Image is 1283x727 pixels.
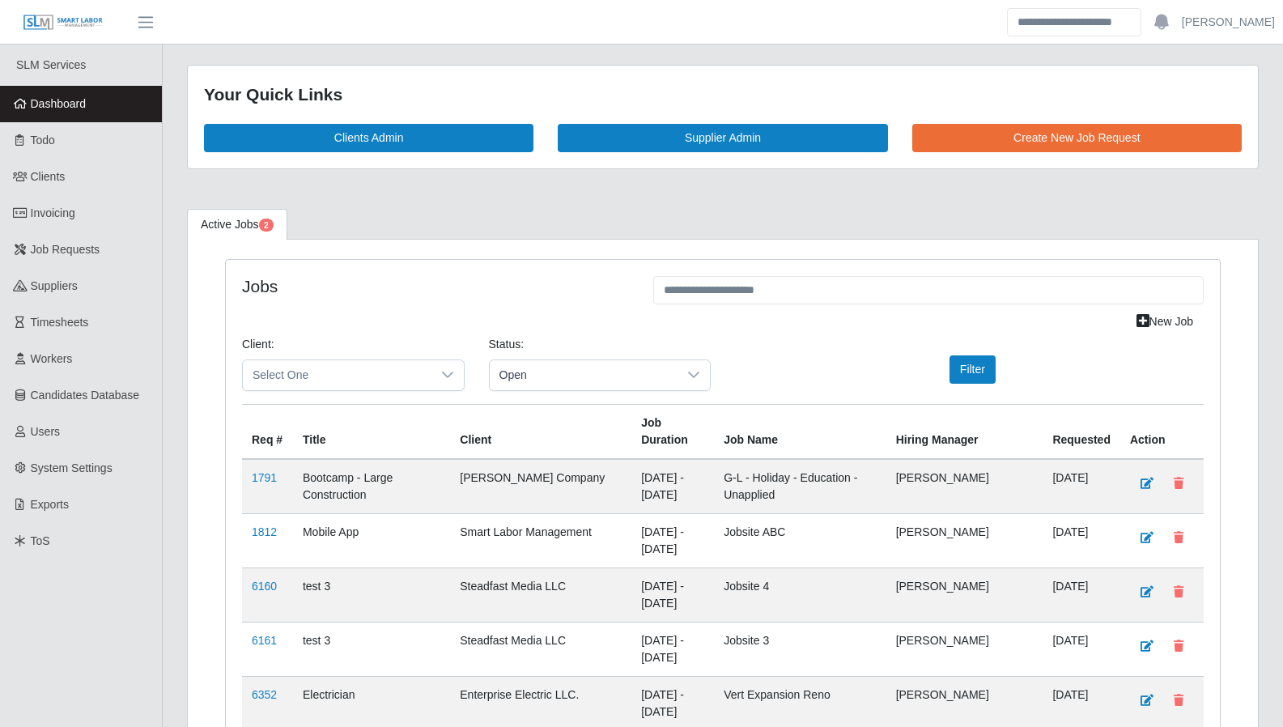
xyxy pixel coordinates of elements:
[293,568,450,622] td: test 3
[204,82,1242,108] div: Your Quick Links
[450,404,631,459] th: Client
[1126,308,1204,336] a: New Job
[31,534,50,547] span: ToS
[450,513,631,568] td: Smart Labor Management
[714,622,886,676] td: Jobsite 3
[243,360,431,390] span: Select One
[631,568,714,622] td: [DATE] - [DATE]
[489,336,525,353] label: Status:
[886,568,1043,622] td: [PERSON_NAME]
[631,459,714,514] td: [DATE] - [DATE]
[31,498,69,511] span: Exports
[450,568,631,622] td: Steadfast Media LLC
[252,688,277,701] a: 6352
[16,58,86,71] span: SLM Services
[1043,513,1120,568] td: [DATE]
[714,404,886,459] th: Job Name
[31,352,73,365] span: Workers
[631,622,714,676] td: [DATE] - [DATE]
[1007,8,1141,36] input: Search
[886,622,1043,676] td: [PERSON_NAME]
[242,336,274,353] label: Client:
[1120,404,1204,459] th: Action
[31,425,61,438] span: Users
[1043,404,1120,459] th: Requested
[886,459,1043,514] td: [PERSON_NAME]
[631,404,714,459] th: Job Duration
[252,634,277,647] a: 6161
[31,316,89,329] span: Timesheets
[31,170,66,183] span: Clients
[31,134,55,147] span: Todo
[1043,568,1120,622] td: [DATE]
[886,404,1043,459] th: Hiring Manager
[242,276,629,296] h4: Jobs
[31,97,87,110] span: Dashboard
[1182,14,1275,31] a: [PERSON_NAME]
[23,14,104,32] img: SLM Logo
[631,513,714,568] td: [DATE] - [DATE]
[293,622,450,676] td: test 3
[293,459,450,514] td: Bootcamp - Large Construction
[242,404,293,459] th: Req #
[187,209,287,240] a: Active Jobs
[31,279,78,292] span: Suppliers
[259,219,274,232] span: Pending Jobs
[293,404,450,459] th: Title
[558,124,887,152] a: Supplier Admin
[293,513,450,568] td: Mobile App
[31,389,140,402] span: Candidates Database
[714,568,886,622] td: Jobsite 4
[204,124,533,152] a: Clients Admin
[450,459,631,514] td: [PERSON_NAME] Company
[252,471,277,484] a: 1791
[1043,622,1120,676] td: [DATE]
[31,243,100,256] span: Job Requests
[450,622,631,676] td: Steadfast Media LLC
[252,525,277,538] a: 1812
[714,459,886,514] td: G-L - Holiday - Education - Unapplied
[950,355,996,384] button: Filter
[886,513,1043,568] td: [PERSON_NAME]
[714,513,886,568] td: Jobsite ABC
[1043,459,1120,514] td: [DATE]
[252,580,277,593] a: 6160
[912,124,1242,152] a: Create New Job Request
[490,360,678,390] span: Open
[31,206,75,219] span: Invoicing
[31,461,113,474] span: System Settings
